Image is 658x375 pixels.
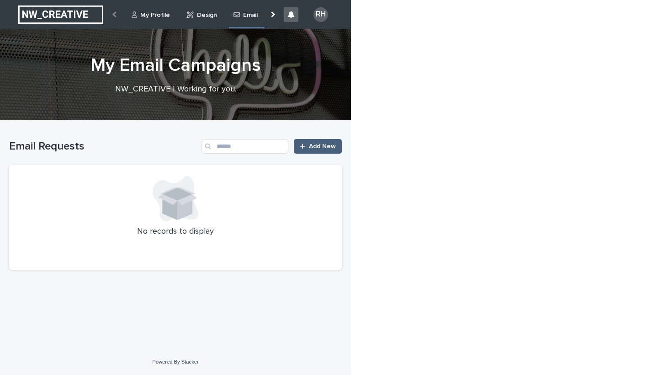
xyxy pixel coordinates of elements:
img: EUIbKjtiSNGbmbK7PdmN [18,5,103,24]
div: RH [313,7,328,22]
p: No records to display [20,227,331,237]
a: Add New [294,139,342,154]
p: NW_CREATIVE | Working for you. [9,85,342,95]
input: Search [202,139,288,154]
h1: My Email Campaigns [9,54,342,76]
span: Add New [309,143,336,150]
a: Powered By Stacker [152,359,198,364]
h1: Email Requests [9,140,198,153]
